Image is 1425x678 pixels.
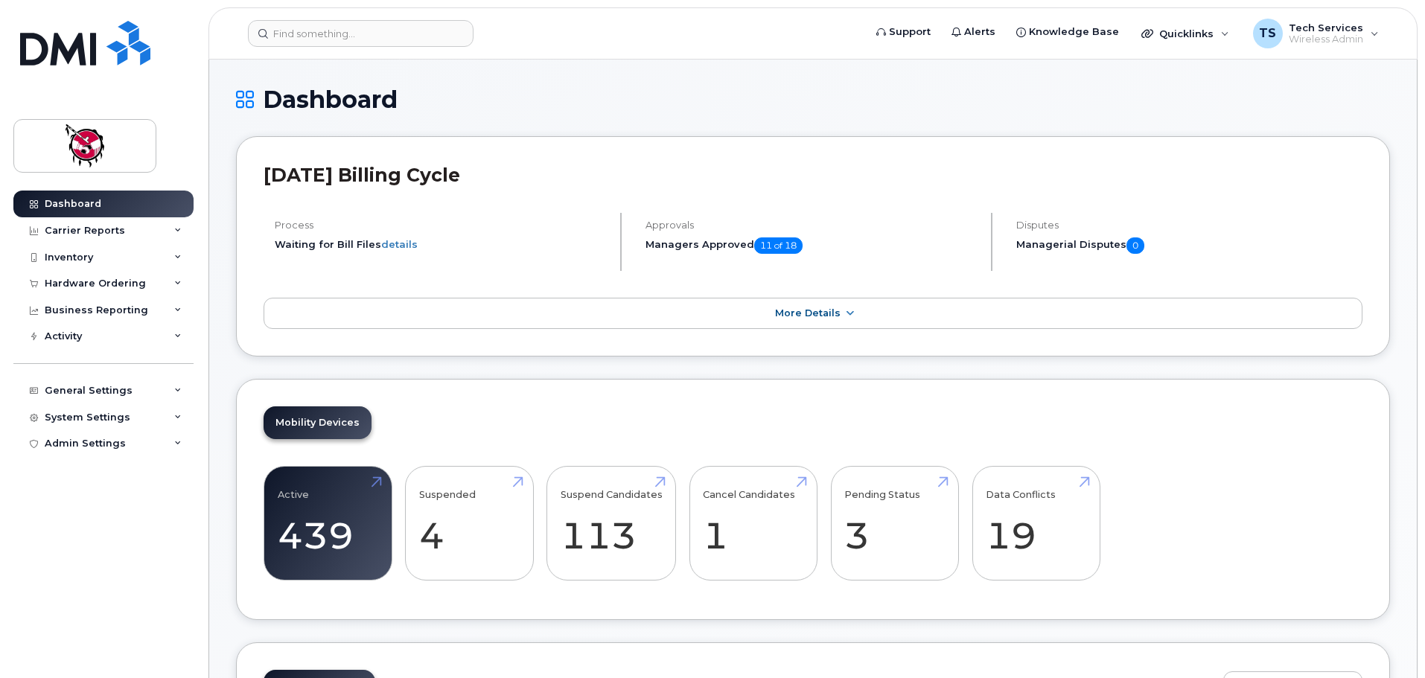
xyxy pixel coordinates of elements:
h1: Dashboard [236,86,1390,112]
a: details [381,238,418,250]
h5: Managers Approved [645,237,978,254]
span: 0 [1126,237,1144,254]
a: Pending Status 3 [844,474,945,572]
h5: Managerial Disputes [1016,237,1362,254]
a: Cancel Candidates 1 [703,474,803,572]
a: Active 439 [278,474,378,572]
h4: Approvals [645,220,978,231]
a: Suspend Candidates 113 [561,474,663,572]
h4: Disputes [1016,220,1362,231]
h2: [DATE] Billing Cycle [264,164,1362,186]
a: Mobility Devices [264,406,372,439]
li: Waiting for Bill Files [275,237,608,252]
span: More Details [775,307,841,319]
a: Suspended 4 [419,474,520,572]
h4: Process [275,220,608,231]
span: 11 of 18 [754,237,803,254]
a: Data Conflicts 19 [986,474,1086,572]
